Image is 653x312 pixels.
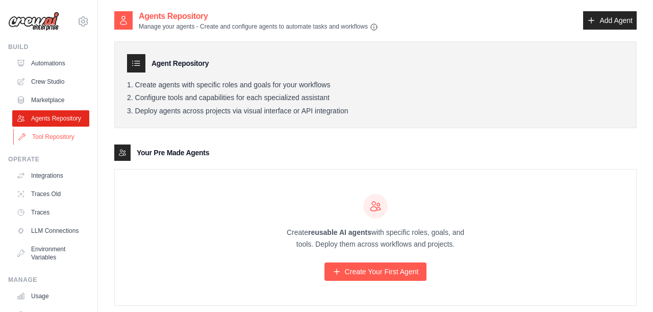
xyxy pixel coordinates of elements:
a: LLM Connections [12,223,89,239]
li: Deploy agents across projects via visual interface or API integration [127,107,624,116]
a: Add Agent [583,11,637,30]
a: Tool Repository [13,129,90,145]
a: Crew Studio [12,74,89,90]
img: Logo [8,12,59,31]
p: Create with specific roles, goals, and tools. Deploy them across workflows and projects. [278,227,473,250]
h3: Your Pre Made Agents [137,148,209,158]
p: Manage your agents - Create and configure agents to automate tasks and workflows [139,22,378,31]
a: Integrations [12,167,89,184]
a: Agents Repository [12,110,89,127]
a: Marketplace [12,92,89,108]
div: Build [8,43,89,51]
h3: Agent Repository [152,58,209,68]
h2: Agents Repository [139,10,378,22]
a: Usage [12,288,89,304]
strong: reusable AI agents [308,228,371,236]
a: Traces Old [12,186,89,202]
a: Create Your First Agent [324,262,427,281]
div: Manage [8,276,89,284]
li: Configure tools and capabilities for each specialized assistant [127,93,624,103]
li: Create agents with specific roles and goals for your workflows [127,81,624,90]
div: Operate [8,155,89,163]
a: Traces [12,204,89,221]
a: Automations [12,55,89,71]
a: Environment Variables [12,241,89,266]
